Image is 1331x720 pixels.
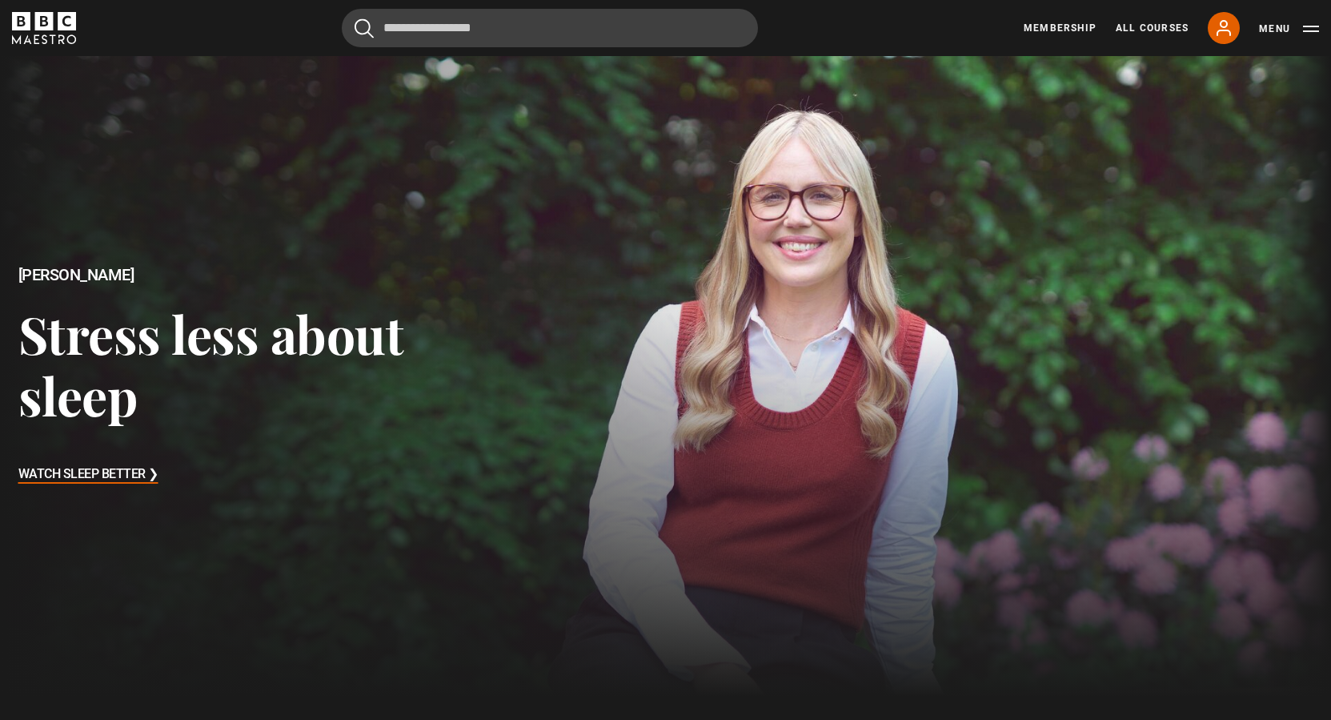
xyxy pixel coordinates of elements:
a: All Courses [1116,21,1189,35]
button: Submit the search query [355,18,374,38]
a: Membership [1024,21,1096,35]
h3: Stress less about sleep [18,303,533,427]
button: Toggle navigation [1259,21,1319,37]
h2: [PERSON_NAME] [18,266,533,284]
svg: BBC Maestro [12,12,76,44]
input: Search [342,9,758,47]
h3: Watch Sleep Better ❯ [18,463,158,487]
